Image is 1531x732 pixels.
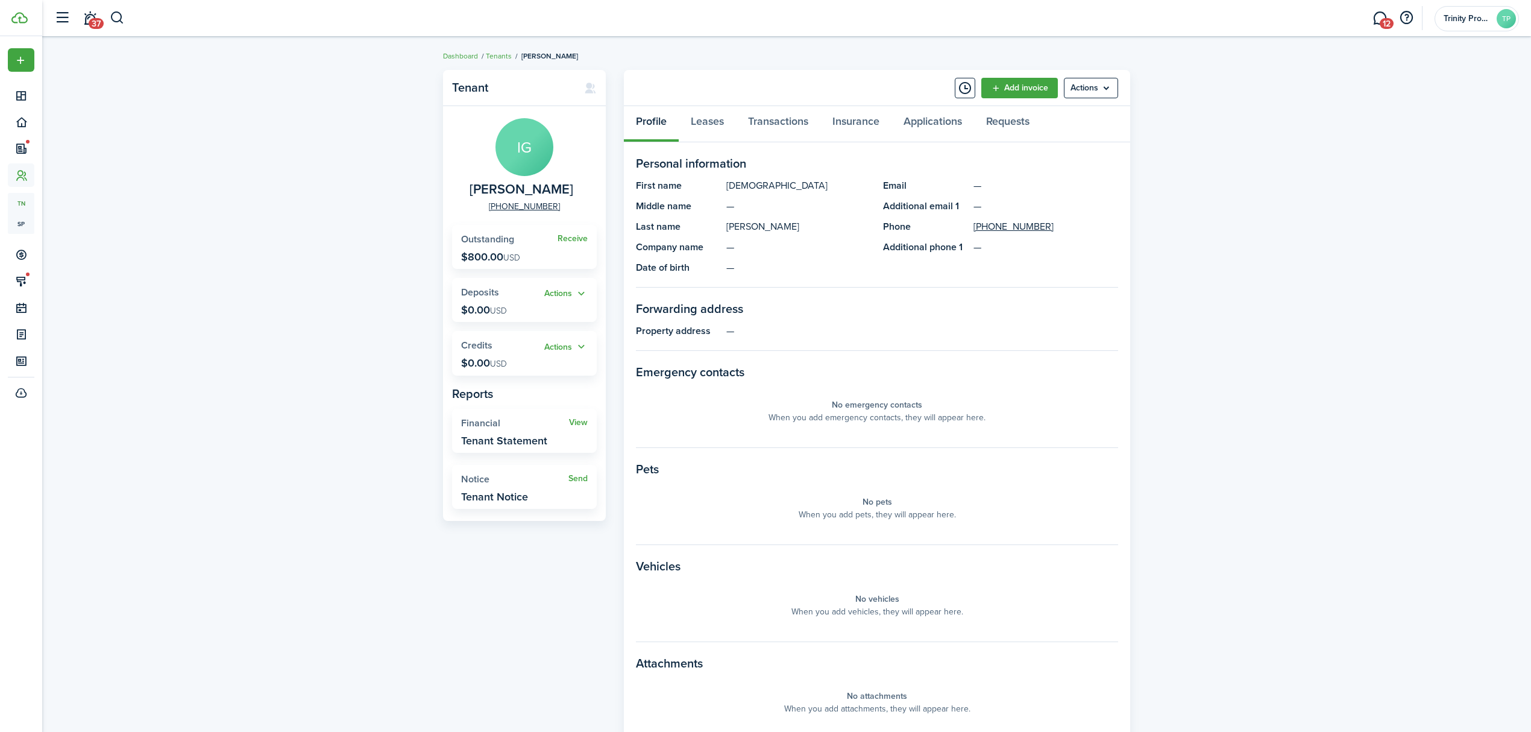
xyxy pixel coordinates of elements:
p: $0.00 [461,304,507,316]
span: Outstanding [461,232,514,246]
a: Transactions [736,106,820,142]
span: Deposits [461,285,499,299]
panel-main-title: Property address [636,324,720,338]
span: Isaiah Griffith [470,182,573,197]
button: Open menu [544,340,588,354]
panel-main-placeholder-description: When you add vehicles, they will appear here. [791,605,963,618]
avatar-text: IG [495,118,553,176]
panel-main-section-title: Forwarding address [636,300,1118,318]
a: Send [568,474,588,484]
a: Insurance [820,106,891,142]
button: Open menu [1064,78,1118,98]
panel-main-description: — [726,260,871,275]
a: Add invoice [981,78,1058,98]
a: Requests [974,106,1042,142]
span: USD [490,304,507,317]
panel-main-section-title: Vehicles [636,557,1118,575]
span: 37 [89,18,104,29]
panel-main-title: Additional email 1 [883,199,967,213]
panel-main-section-title: Emergency contacts [636,363,1118,381]
panel-main-title: Date of birth [636,260,720,275]
span: Trinity Property Management [1444,14,1492,23]
button: Open sidebar [51,7,74,30]
p: $800.00 [461,251,520,263]
menu-btn: Actions [1064,78,1118,98]
a: Tenants [486,51,512,62]
a: [PHONE_NUMBER] [973,219,1054,234]
widget-stats-title: Financial [461,418,569,429]
span: USD [490,358,507,370]
a: sp [8,213,34,234]
a: Applications [891,106,974,142]
panel-main-title: First name [636,178,720,193]
button: Open resource center [1396,8,1416,28]
a: View [569,418,588,428]
p: $0.00 [461,357,507,369]
panel-main-title: Company name [636,240,720,254]
panel-main-placeholder-title: No attachments [847,690,907,702]
a: [PHONE_NUMBER] [489,200,560,213]
panel-main-description: — [726,240,871,254]
button: Search [110,8,125,28]
panel-main-title: Tenant [452,81,572,95]
panel-main-description: [DEMOGRAPHIC_DATA] [726,178,871,193]
panel-main-placeholder-description: When you add emergency contacts, they will appear here. [769,411,986,424]
panel-main-description: — [726,199,871,213]
panel-main-placeholder-title: No pets [863,496,892,508]
span: Credits [461,338,492,352]
button: Timeline [955,78,975,98]
avatar-text: TP [1497,9,1516,28]
panel-main-title: Email [883,178,967,193]
span: [PERSON_NAME] [521,51,578,62]
panel-main-description: — [726,324,1118,338]
span: USD [503,251,520,264]
a: Notifications [78,3,101,34]
widget-stats-title: Notice [461,474,568,485]
button: Actions [544,287,588,301]
span: 12 [1380,18,1394,29]
button: Open menu [8,48,34,72]
a: Receive [558,234,588,244]
panel-main-section-title: Personal information [636,154,1118,172]
panel-main-placeholder-description: When you add attachments, they will appear here. [784,702,970,715]
panel-main-description: [PERSON_NAME] [726,219,871,234]
panel-main-subtitle: Reports [452,385,597,403]
a: Leases [679,106,736,142]
widget-stats-description: Tenant Notice [461,491,528,503]
a: Dashboard [443,51,478,62]
panel-main-placeholder-title: No vehicles [855,593,899,605]
panel-main-title: Phone [883,219,967,234]
panel-main-placeholder-description: When you add pets, they will appear here. [799,508,956,521]
img: TenantCloud [11,12,28,24]
panel-main-title: Middle name [636,199,720,213]
panel-main-section-title: Attachments [636,654,1118,672]
button: Open menu [544,287,588,301]
a: tn [8,193,34,213]
panel-main-title: Last name [636,219,720,234]
button: Actions [544,340,588,354]
panel-main-section-title: Pets [636,460,1118,478]
a: Messaging [1368,3,1391,34]
panel-main-title: Additional phone 1 [883,240,967,254]
widget-stats-description: Tenant Statement [461,435,547,447]
panel-main-placeholder-title: No emergency contacts [832,399,922,411]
